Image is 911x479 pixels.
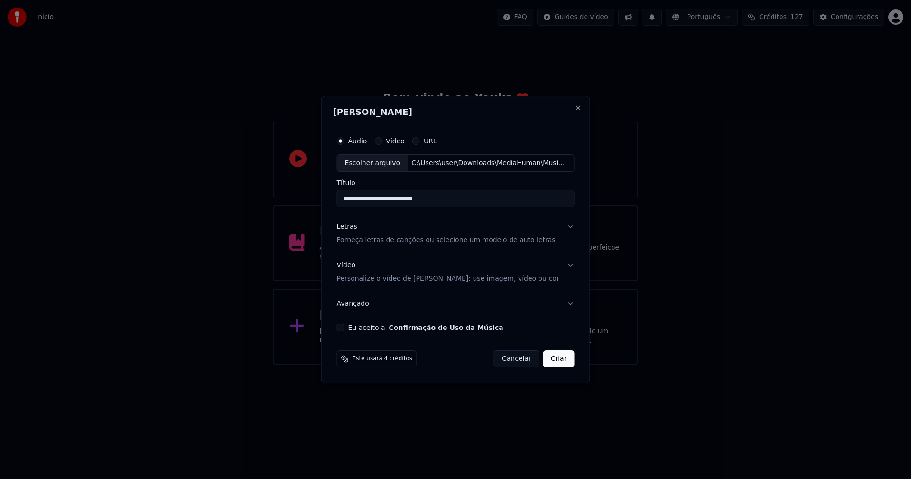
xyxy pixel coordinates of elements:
[348,324,503,331] label: Eu aceito a
[337,274,559,283] p: Personalize o vídeo de [PERSON_NAME]: use imagem, vídeo ou cor
[353,355,412,363] span: Este usará 4 créditos
[337,155,408,172] div: Escolher arquivo
[337,254,575,291] button: VídeoPersonalize o vídeo de [PERSON_NAME]: use imagem, vídeo ou cor
[337,223,357,232] div: Letras
[494,350,539,367] button: Cancelar
[543,350,575,367] button: Criar
[408,159,569,168] div: C:\Users\user\Downloads\MediaHuman\Music\Emigrante Tuga · Scofieldtuga.mp3
[333,108,578,116] h2: [PERSON_NAME]
[337,261,559,284] div: Vídeo
[386,138,405,144] label: Vídeo
[337,236,556,245] p: Forneça letras de canções ou selecione um modelo de auto letras
[337,180,575,187] label: Título
[389,324,503,331] button: Eu aceito a
[424,138,437,144] label: URL
[337,291,575,316] button: Avançado
[337,215,575,253] button: LetrasForneça letras de canções ou selecione um modelo de auto letras
[348,138,367,144] label: Áudio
